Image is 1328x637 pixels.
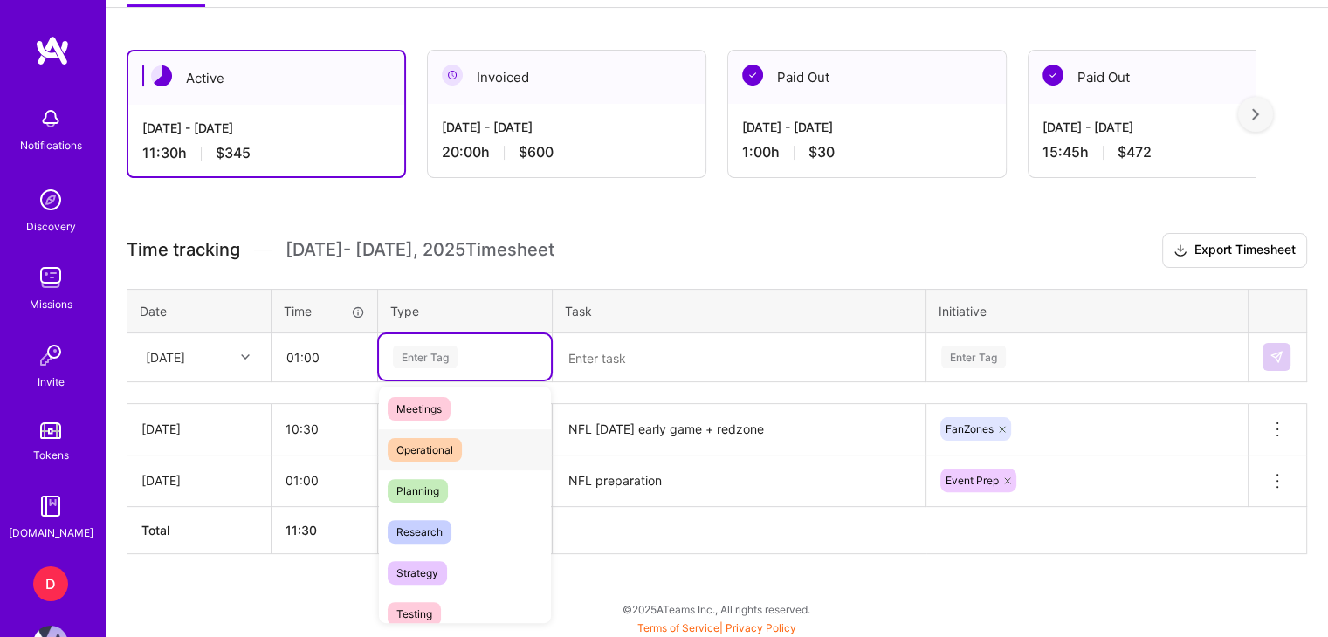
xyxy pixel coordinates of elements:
[1162,233,1307,268] button: Export Timesheet
[127,289,272,332] th: Date
[1042,118,1292,136] div: [DATE] - [DATE]
[1042,143,1292,161] div: 15:45 h
[128,51,404,105] div: Active
[1252,108,1259,120] img: right
[241,353,250,361] i: icon Chevron
[554,457,924,505] textarea: NFL preparation
[33,260,68,295] img: teamwork
[1270,350,1283,364] img: Submit
[941,344,1006,371] div: Enter Tag
[33,182,68,217] img: discovery
[939,302,1235,320] div: Initiative
[388,602,441,626] span: Testing
[637,621,796,634] span: |
[946,422,994,435] span: FanZones
[388,520,451,544] span: Research
[33,489,68,524] img: guide book
[35,35,70,66] img: logo
[30,295,72,313] div: Missions
[272,334,376,380] input: HH:MM
[33,566,68,601] div: D
[726,621,796,634] a: Privacy Policy
[286,239,554,261] span: [DATE] - [DATE] , 2025 Timesheet
[442,143,692,161] div: 20:00 h
[284,302,365,320] div: Time
[742,143,992,161] div: 1:00 h
[272,506,378,553] th: 11:30
[388,479,448,503] span: Planning
[554,406,924,454] textarea: NFL [DATE] early game + redzone
[20,136,82,154] div: Notifications
[388,561,447,585] span: Strategy
[442,65,463,86] img: Invoiced
[141,420,257,438] div: [DATE]
[388,438,462,462] span: Operational
[808,143,835,161] span: $30
[105,587,1328,631] div: © 2025 ATeams Inc., All rights reserved.
[29,566,72,601] a: D
[146,348,185,366] div: [DATE]
[428,51,705,104] div: Invoiced
[1042,65,1063,86] img: Paid Out
[33,101,68,136] img: bell
[142,144,390,162] div: 11:30 h
[127,506,272,553] th: Total
[519,143,554,161] span: $600
[9,524,93,542] div: [DOMAIN_NAME]
[442,118,692,136] div: [DATE] - [DATE]
[393,344,458,371] div: Enter Tag
[216,144,251,162] span: $345
[38,373,65,391] div: Invite
[40,422,61,439] img: tokens
[946,474,999,487] span: Event Prep
[26,217,76,236] div: Discovery
[141,471,257,490] div: [DATE]
[388,397,451,421] span: Meetings
[1173,242,1187,260] i: icon Download
[127,239,240,261] span: Time tracking
[637,621,719,634] a: Terms of Service
[553,289,926,332] th: Task
[33,446,69,464] div: Tokens
[33,338,68,373] img: Invite
[742,65,763,86] img: Paid Out
[742,118,992,136] div: [DATE] - [DATE]
[1029,51,1306,104] div: Paid Out
[272,457,377,503] input: HH:MM
[151,65,172,86] img: Active
[142,119,390,137] div: [DATE] - [DATE]
[272,406,377,452] input: HH:MM
[1118,143,1152,161] span: $472
[378,289,553,332] th: Type
[728,51,1006,104] div: Paid Out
